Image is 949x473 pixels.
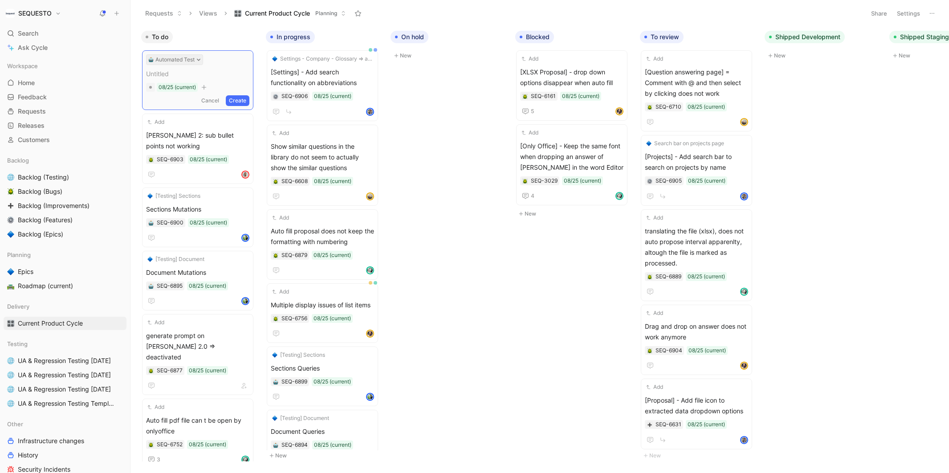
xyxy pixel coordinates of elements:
div: SEQ-6161 [531,92,556,101]
button: 🔷[Testing] Document [271,414,330,423]
div: 08/25 (current) [314,177,351,186]
span: Drag and drop on answer does not work anymore [645,321,748,343]
a: 🔷[Testing] DocumentDocument Mutations08/25 (current)avatar [142,251,253,310]
img: avatar [616,193,623,199]
button: Add [520,54,540,63]
button: Blocked [515,31,554,43]
a: ⚙️Backlog (Features) [4,213,126,227]
button: Add [271,213,290,222]
span: [XLSX Proposal] - drop down options disappear when auto fill [520,67,623,88]
button: Add [146,403,166,412]
img: 🪲 [148,368,154,374]
button: 🤖 [273,379,279,385]
button: 🤖 [273,442,279,448]
span: Roadmap (current) [18,281,73,290]
div: SEQ-6903 [157,155,183,164]
img: 🔷 [147,257,153,262]
a: AddMultiple display issues of list items08/25 (current)avatar [267,283,378,343]
img: avatar [616,108,623,114]
button: 🎛️Current Product CyclePlanning [230,7,350,20]
a: AddAuto fill pdf file can t be open by onlyoffice08/25 (current)3avatar [142,399,253,469]
div: Backlog🌐Backlog (Testing)🪲Backlog (Bugs)➕Backlog (Improvements)⚙️Backlog (Features)🔷Backlog (Epics) [4,154,126,241]
div: SEQ-6756 [281,314,307,323]
div: ⚙️ [647,178,653,184]
span: [Testing] Document [155,255,204,264]
button: 🔷[Testing] Sections [271,351,326,359]
img: 🌐 [7,371,14,379]
button: New [266,450,383,461]
img: 🔷 [147,193,153,199]
button: Add [271,287,290,296]
a: AddShow similar questions in the library do not seem to actually show the similar questions08/25 ... [267,125,378,206]
button: Create [226,95,249,106]
span: Shipped Development [775,33,840,41]
a: Feedback [4,90,126,104]
span: generate prompt on [PERSON_NAME] 2.0 => deactivated [146,330,249,363]
div: SEQ-6894 [281,440,308,449]
a: 🌐Backlog (Testing) [4,171,126,184]
button: 🎛️ [5,318,16,329]
div: Planning [4,248,126,261]
button: Share [867,7,891,20]
span: Sections Mutations [146,204,249,215]
button: 🤖 [148,220,154,226]
button: 🪲 [647,347,653,354]
span: 5 [531,109,534,114]
span: Backlog (Testing) [18,173,69,182]
button: To review [640,31,684,43]
div: 08/25 (current) [688,176,725,185]
span: Current Product Cycle [245,9,310,18]
img: 🔷 [272,416,277,421]
span: Current Product Cycle [18,319,83,328]
a: 🔷Epics [4,265,126,278]
button: 🌐 [5,398,16,409]
span: Delivery [7,302,29,311]
button: ⚙️ [273,93,279,99]
div: Workspace [4,59,126,73]
div: 🪲 [148,441,154,448]
img: 🎛️ [234,10,241,17]
button: ⚙️ [5,215,16,225]
div: SEQ-6899 [281,377,307,386]
img: 🌐 [7,174,14,181]
span: Auto fill pdf file can t be open by onlyoffice [146,415,249,436]
a: 🔷Backlog (Epics) [4,228,126,241]
button: ➕ [5,200,16,211]
button: 🔷Settings - Company - Glossary => alphabetical order + search functionality [271,54,374,63]
div: Other [4,417,126,431]
img: ➕ [7,202,14,209]
button: To do [141,31,173,43]
span: Customers [18,135,50,144]
a: Home [4,76,126,90]
span: Backlog [7,156,29,165]
button: 🌐 [5,384,16,395]
span: Home [18,78,35,87]
span: To review [651,33,679,41]
div: In progressNew [262,27,387,465]
button: 🪲 [273,252,279,258]
span: On hold [401,33,424,41]
img: 🛣️ [7,282,14,290]
button: In progress [266,31,315,43]
span: [PERSON_NAME] 2: sub bullet points not working [146,130,249,151]
img: 🌐 [7,357,14,364]
button: 🔷 [5,266,16,277]
button: 🔷[Testing] Document [146,255,206,264]
span: [Settings] - Add search functionality on abbreviations [271,67,374,88]
div: To do🤖Automated TestUntitled08/25 (current)CancelCreate [138,27,262,465]
span: [Only Office] - Keep the same font when dropping an answer of [PERSON_NAME] in the word Editor [520,141,623,173]
button: Add [271,129,290,138]
span: [Question answering page] = Comment with @ and then select by clicking does not work [645,67,748,99]
a: Add[Question answering page] = Comment with @ and then select by clicking does not work08/25 (cur... [641,50,752,131]
button: Add [146,318,166,327]
div: SEQ-6906 [281,92,308,101]
img: avatar [242,457,248,463]
img: 🪲 [273,253,278,258]
span: Backlog (Features) [18,216,73,224]
div: SEQ-6877 [157,366,183,375]
button: Add [645,309,664,318]
div: 08/25 (current) [688,346,726,355]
